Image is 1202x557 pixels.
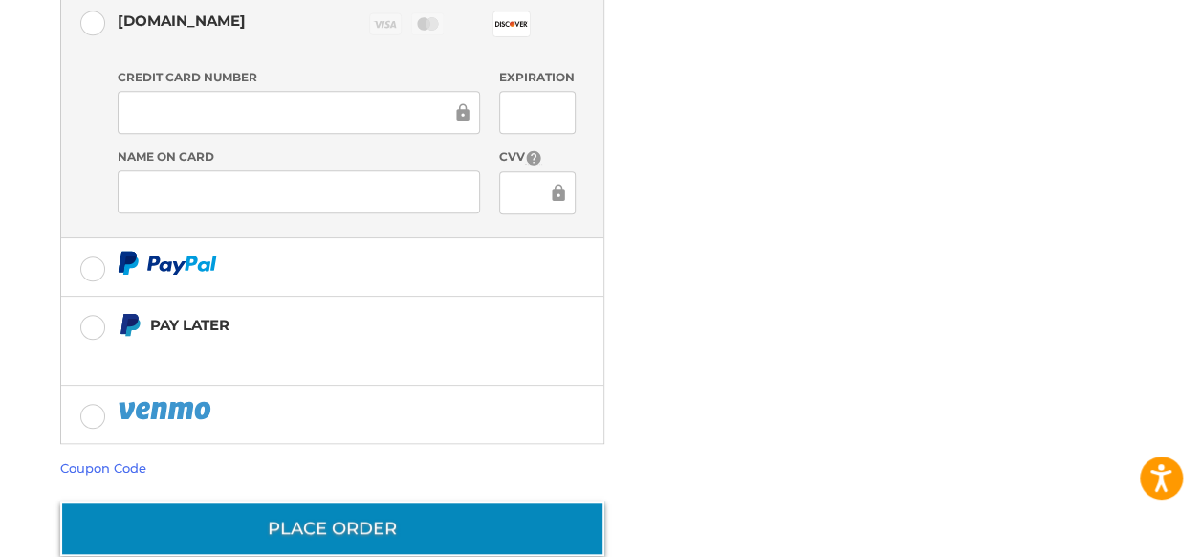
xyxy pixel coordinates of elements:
[118,69,481,86] label: Credit Card Number
[118,345,517,362] iframe: PayPal Message 1
[118,148,481,166] label: Name on Card
[118,398,215,422] img: PayPal icon
[1044,505,1202,557] iframe: Google Customer Reviews
[118,5,246,36] div: [DOMAIN_NAME]
[150,309,516,341] div: Pay Later
[499,148,577,167] label: CVV
[60,501,604,556] button: Place Order
[60,460,146,476] a: Coupon Code
[118,313,142,337] img: Pay Later icon
[118,251,217,275] img: PayPal icon
[499,69,577,86] label: Expiration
